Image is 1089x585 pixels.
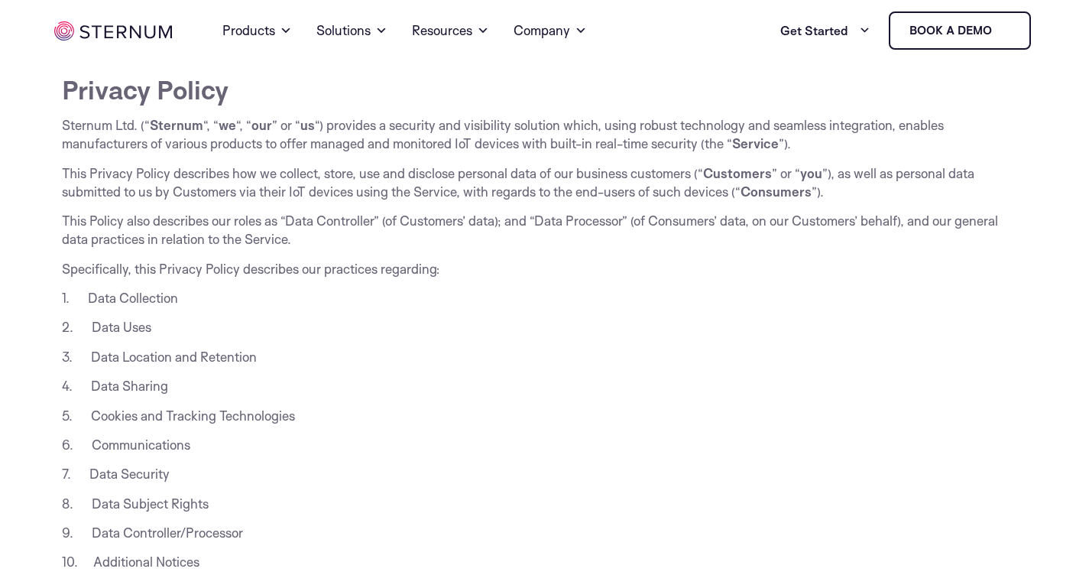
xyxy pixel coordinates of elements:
a: Book a demo [889,11,1031,50]
p: 4. Data Sharing [62,377,1027,395]
p: Specifically, this Privacy Policy describes our practices regarding: [62,260,1027,278]
p: 8. Data Subject Rights [62,495,1027,513]
strong: we [219,117,236,133]
p: Sternum Ltd. (“ “, “ “, “ ” or “ “) provides a security and visibility solution which, using robu... [62,116,1027,153]
p: 3. Data Location and Retention [62,348,1027,366]
a: Solutions [316,3,387,58]
strong: Customers [703,165,772,181]
p: 5. Cookies and Tracking Technologies [62,407,1027,425]
p: 6. Communications [62,436,1027,454]
p: This Privacy Policy describes how we collect, store, use and disclose personal data of our busine... [62,164,1027,201]
p: 1. Data Collection [62,289,1027,307]
a: Resources [412,3,489,58]
strong: Consumers [741,184,812,200]
a: Products [222,3,292,58]
strong: our [251,117,272,133]
p: 10. Additional Notices [62,553,1027,571]
strong: Service [732,135,779,151]
img: sternum iot [998,24,1010,37]
strong: Privacy Policy [62,73,228,106]
strong: Sternum [150,117,203,133]
p: 2. Data Uses [62,318,1027,336]
a: Company [514,3,587,58]
img: sternum iot [54,21,172,41]
p: This Policy also describes our roles as “Data Controller” (of Customers’ data); and “Data Process... [62,212,1027,249]
strong: us [300,117,315,133]
a: Get Started [780,15,870,46]
p: 9. Data Controller/Processor [62,524,1027,542]
p: 7. Data Security [62,465,1027,483]
strong: you [800,165,822,181]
